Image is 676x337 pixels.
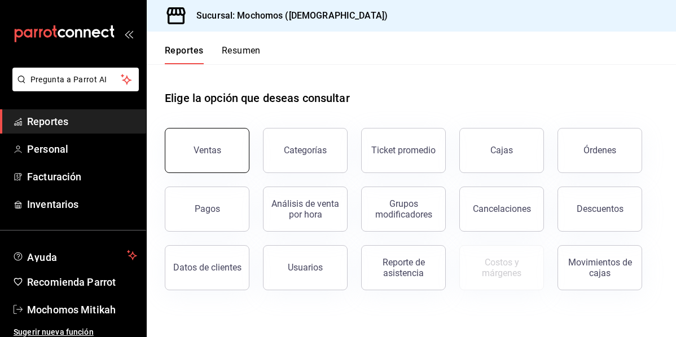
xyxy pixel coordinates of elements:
[558,245,642,290] button: Movimientos de cajas
[195,203,220,214] div: Pagos
[27,114,137,129] span: Reportes
[165,45,261,64] div: navigation tabs
[12,68,139,91] button: Pregunta a Parrot AI
[263,187,348,232] button: Análisis de venta por hora
[558,187,642,232] button: Descuentos
[27,274,137,290] span: Recomienda Parrot
[284,145,327,156] div: Categorías
[473,203,531,214] div: Cancelaciones
[165,45,204,64] button: Reportes
[173,262,242,273] div: Datos de clientes
[368,257,438,278] div: Reporte de asistencia
[565,257,635,278] div: Movimientos de cajas
[8,82,139,94] a: Pregunta a Parrot AI
[263,128,348,173] button: Categorías
[124,29,133,38] button: open_drawer_menu
[27,249,122,262] span: Ayuda
[270,198,340,220] div: Análisis de venta por hora
[187,9,388,23] h3: Sucursal: Mochomos ([DEMOGRAPHIC_DATA])
[371,145,436,156] div: Ticket promedio
[222,45,261,64] button: Resumen
[459,128,544,173] a: Cajas
[263,245,348,290] button: Usuarios
[361,128,446,173] button: Ticket promedio
[361,187,446,232] button: Grupos modificadores
[27,197,137,212] span: Inventarios
[27,169,137,184] span: Facturación
[467,257,537,278] div: Costos y márgenes
[27,141,137,157] span: Personal
[558,128,642,173] button: Órdenes
[368,198,438,220] div: Grupos modificadores
[288,262,323,273] div: Usuarios
[30,74,121,86] span: Pregunta a Parrot AI
[165,245,249,290] button: Datos de clientes
[194,145,221,156] div: Ventas
[361,245,446,290] button: Reporte de asistencia
[459,187,544,232] button: Cancelaciones
[583,145,616,156] div: Órdenes
[27,302,137,317] span: Mochomos Mitikah
[165,187,249,232] button: Pagos
[165,128,249,173] button: Ventas
[490,144,513,157] div: Cajas
[577,203,624,214] div: Descuentos
[165,90,350,107] h1: Elige la opción que deseas consultar
[459,245,544,290] button: Contrata inventarios para ver este reporte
